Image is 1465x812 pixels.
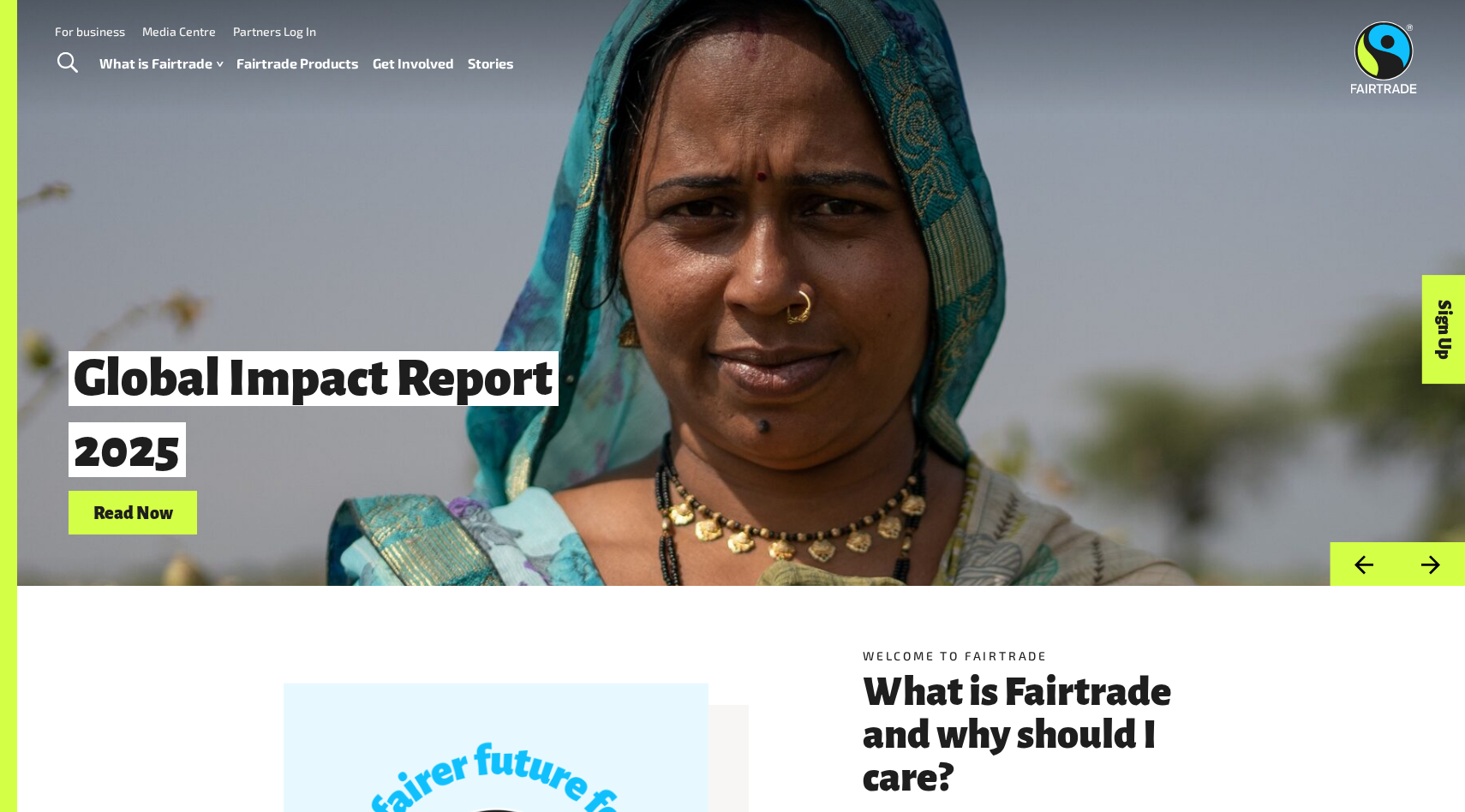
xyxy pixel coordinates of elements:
[863,671,1199,799] h3: What is Fairtrade and why should I care?
[468,51,514,76] a: Stories
[55,24,125,39] a: For business
[69,351,559,477] span: Global Impact Report 2025
[46,42,88,85] a: Toggle Search
[863,647,1199,665] h5: Welcome to Fairtrade
[142,24,216,39] a: Media Centre
[1351,21,1417,93] img: Fairtrade Australia New Zealand logo
[99,51,223,76] a: What is Fairtrade
[233,24,316,39] a: Partners Log In
[236,51,359,76] a: Fairtrade Products
[1397,542,1465,586] button: Next
[1330,542,1397,586] button: Previous
[373,51,454,76] a: Get Involved
[69,491,197,534] a: Read Now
